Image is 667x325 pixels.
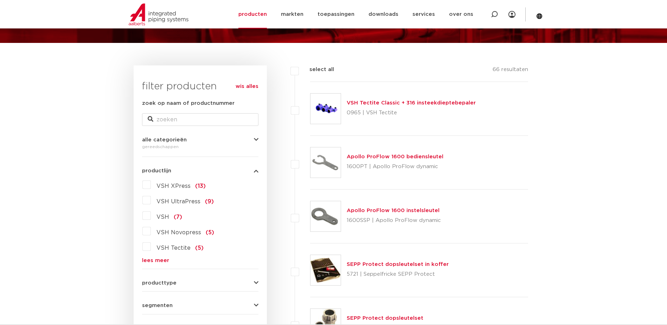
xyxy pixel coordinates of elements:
[310,201,341,231] img: Thumbnail for Apollo ProFlow 1600 instelsleutel
[236,82,258,91] a: wis alles
[347,161,443,172] p: 1600PT | Apollo ProFlow dynamic
[156,199,200,204] span: VSH UltraPress
[347,208,440,213] a: Apollo ProFlow 1600 instelsleutel
[142,303,258,308] button: segmenten
[156,214,169,220] span: VSH
[493,65,528,76] p: 66 resultaten
[142,113,258,126] input: zoeken
[195,183,206,189] span: (13)
[347,215,441,226] p: 1600SSP | Apollo ProFlow dynamic
[347,269,449,280] p: 5721 | Seppelfricke SEPP Protect
[310,147,341,178] img: Thumbnail for Apollo ProFlow 1600 bediensleutel
[142,168,171,173] span: productlijn
[347,316,423,321] a: SEPP Protect dopsleutelset
[195,245,204,251] span: (5)
[142,137,258,142] button: alle categorieën
[142,280,177,286] span: producttype
[156,183,191,189] span: VSH XPress
[299,65,334,74] label: select all
[347,107,476,119] p: 0965 | VSH Tectite
[142,258,258,263] a: lees meer
[156,245,191,251] span: VSH Tectite
[310,255,341,285] img: Thumbnail for SEPP Protect dopsleutelset in koffer
[142,168,258,173] button: productlijn
[142,303,173,308] span: segmenten
[347,100,476,106] a: VSH Tectite Classic + 316 insteekdieptebepaler
[347,154,443,159] a: Apollo ProFlow 1600 bediensleutel
[310,94,341,124] img: Thumbnail for VSH Tectite Classic + 316 insteekdieptebepaler
[142,99,235,108] label: zoek op naam of productnummer
[174,214,182,220] span: (7)
[347,262,449,267] a: SEPP Protect dopsleutelset in koffer
[142,280,258,286] button: producttype
[206,230,214,235] span: (5)
[156,230,201,235] span: VSH Novopress
[205,199,214,204] span: (9)
[142,79,258,94] h3: filter producten
[142,137,187,142] span: alle categorieën
[142,142,258,151] div: gereedschappen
